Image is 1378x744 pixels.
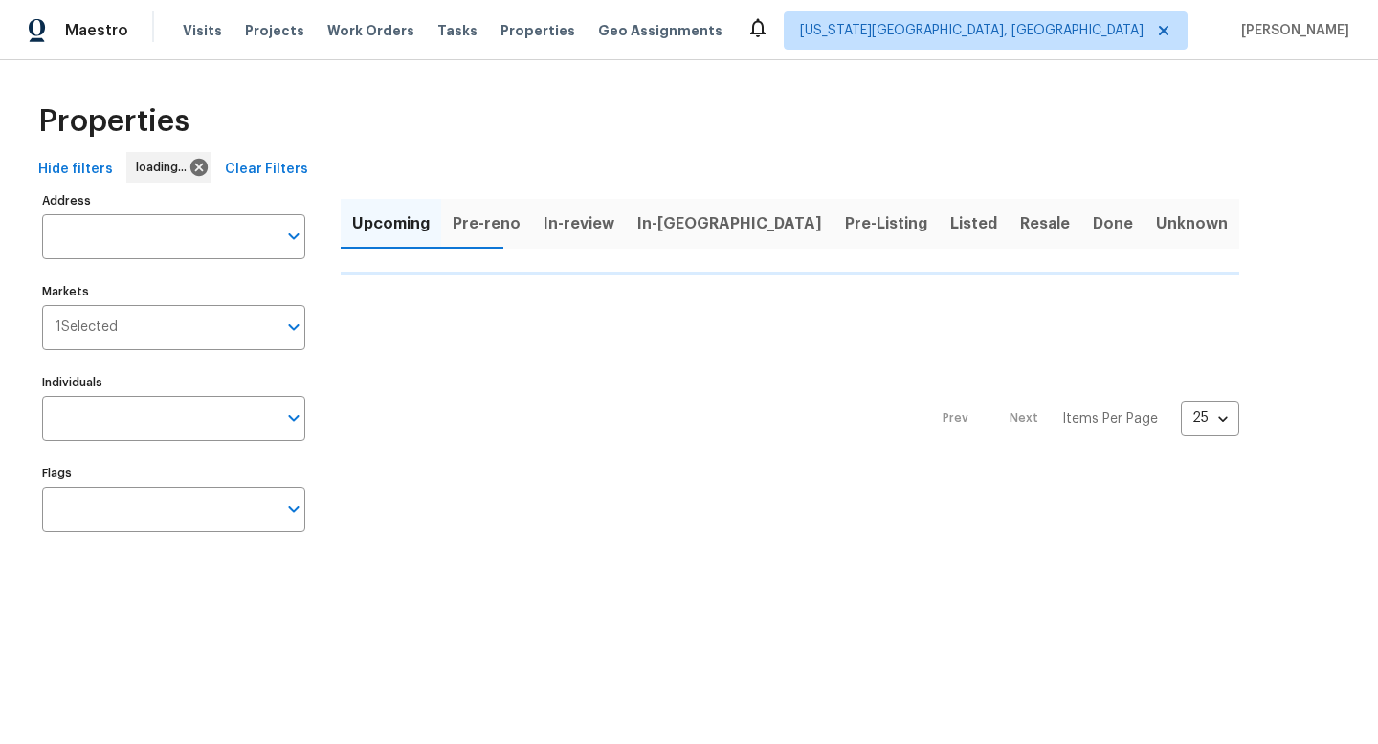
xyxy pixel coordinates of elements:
span: In-[GEOGRAPHIC_DATA] [637,210,822,237]
span: [US_STATE][GEOGRAPHIC_DATA], [GEOGRAPHIC_DATA] [800,21,1144,40]
span: Listed [950,210,997,237]
span: Done [1093,210,1133,237]
span: Pre-reno [453,210,521,237]
span: Properties [38,112,189,131]
p: Items Per Page [1062,409,1158,428]
button: Open [280,495,307,522]
span: Hide filters [38,158,113,182]
button: Open [280,223,307,250]
span: Clear Filters [225,158,308,182]
div: 25 [1181,393,1239,443]
label: Flags [42,468,305,479]
span: Projects [245,21,304,40]
button: Open [280,405,307,431]
span: [PERSON_NAME] [1234,21,1349,40]
nav: Pagination Navigation [924,287,1239,551]
span: loading... [136,158,194,177]
span: Unknown [1156,210,1228,237]
span: Geo Assignments [598,21,722,40]
span: Maestro [65,21,128,40]
span: Resale [1020,210,1070,237]
label: Markets [42,286,305,297]
span: Work Orders [327,21,414,40]
label: Individuals [42,377,305,388]
button: Clear Filters [217,152,316,187]
span: Properties [500,21,575,40]
label: Address [42,195,305,207]
span: Tasks [437,24,478,37]
span: Upcoming [352,210,430,237]
span: Pre-Listing [845,210,927,237]
div: loading... [126,152,211,183]
span: In-review [544,210,614,237]
span: Visits [183,21,222,40]
button: Hide filters [31,152,121,187]
button: Open [280,314,307,340]
span: 1 Selected [56,319,118,336]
